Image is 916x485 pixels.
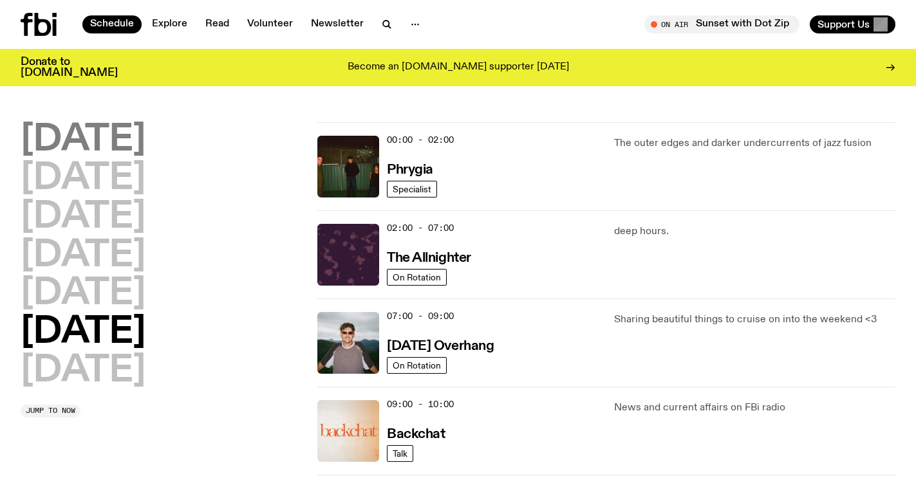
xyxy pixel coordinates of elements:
a: On Rotation [387,357,447,374]
span: On Rotation [393,272,441,282]
a: Explore [144,15,195,33]
span: 00:00 - 02:00 [387,134,454,146]
span: 09:00 - 10:00 [387,398,454,410]
button: [DATE] [21,122,145,158]
p: deep hours. [614,224,895,239]
h3: The Allnighter [387,252,471,265]
a: [DATE] Overhang [387,337,494,353]
span: 02:00 - 07:00 [387,222,454,234]
a: On Rotation [387,269,447,286]
span: Specialist [393,184,431,194]
button: [DATE] [21,353,145,389]
h3: Donate to [DOMAIN_NAME] [21,57,118,78]
button: Support Us [810,15,895,33]
a: Schedule [82,15,142,33]
h3: [DATE] Overhang [387,340,494,353]
img: Harrie Hastings stands in front of cloud-covered sky and rolling hills. He's wearing sunglasses a... [317,312,379,374]
button: [DATE] [21,161,145,197]
span: Talk [393,448,407,458]
p: The outer edges and darker undercurrents of jazz fusion [614,136,895,151]
p: Sharing beautiful things to cruise on into the weekend <3 [614,312,895,327]
a: Read [198,15,237,33]
span: Support Us [818,19,870,30]
p: Become an [DOMAIN_NAME] supporter [DATE] [348,62,569,73]
span: Jump to now [26,407,75,414]
button: [DATE] [21,276,145,312]
button: [DATE] [21,199,145,235]
h3: Phrygia [387,163,433,177]
h3: Backchat [387,428,445,441]
a: Backchat [387,425,445,441]
span: On Rotation [393,360,441,370]
a: Specialist [387,181,437,197]
a: Phrygia [387,161,433,177]
p: News and current affairs on FBi radio [614,400,895,416]
a: The Allnighter [387,249,471,265]
button: Jump to now [21,405,80,417]
button: [DATE] [21,315,145,351]
a: Volunteer [239,15,301,33]
button: On AirSunset with Dot Zip [644,15,799,33]
button: [DATE] [21,238,145,274]
img: A greeny-grainy film photo of Bela, John and Bindi at night. They are standing in a backyard on g... [317,136,379,197]
a: Talk [387,445,413,462]
a: Newsletter [303,15,371,33]
span: 07:00 - 09:00 [387,310,454,322]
